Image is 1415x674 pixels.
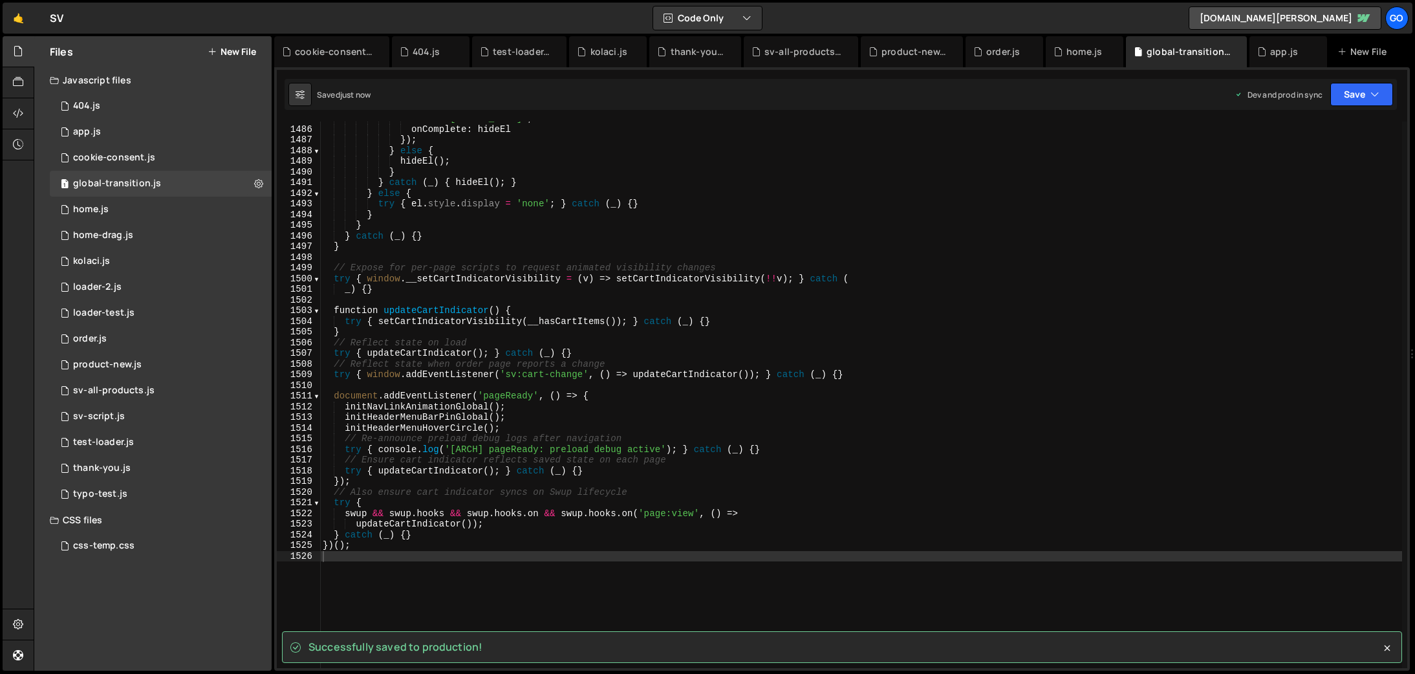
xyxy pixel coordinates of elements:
div: app.js [1270,45,1298,58]
div: 1509 [277,369,321,380]
div: 14248/43355.js [50,481,272,507]
div: thank-you.js [73,462,131,474]
div: kolaci.js [590,45,627,58]
a: [DOMAIN_NAME][PERSON_NAME] [1189,6,1381,30]
div: 1494 [277,210,321,221]
div: 14248/39945.js [50,352,272,378]
button: Code Only [653,6,762,30]
div: 1525 [277,540,321,551]
div: 1488 [277,146,321,157]
div: order.js [986,45,1020,58]
div: home.js [1066,45,1102,58]
div: 1501 [277,284,321,295]
div: 1524 [277,530,321,541]
div: 14248/38152.js [50,119,272,145]
div: Dev and prod in sync [1235,89,1323,100]
div: Javascript files [34,67,272,93]
div: 14248/40457.js [50,223,272,248]
div: 14248/41685.js [50,171,272,197]
div: 1497 [277,241,321,252]
div: 14248/36682.js [50,378,272,404]
div: 404.js [73,100,100,112]
a: 🤙 [3,3,34,34]
div: 1517 [277,455,321,466]
h2: Files [50,45,73,59]
div: 1526 [277,551,321,562]
div: 1492 [277,188,321,199]
div: 1512 [277,402,321,413]
a: go [1385,6,1409,30]
div: 1499 [277,263,321,274]
span: 1 [61,180,69,190]
div: 1516 [277,444,321,455]
div: 14248/46532.js [50,93,272,119]
div: 14248/45841.js [50,248,272,274]
div: 1491 [277,177,321,188]
div: 1498 [277,252,321,263]
div: 1515 [277,433,321,444]
div: product-new.js [73,359,142,371]
div: 1523 [277,519,321,530]
div: 1487 [277,135,321,146]
div: 1500 [277,274,321,285]
div: sv-script.js [73,411,125,422]
div: kolaci.js [73,255,110,267]
div: product-new.js [881,45,947,58]
button: Save [1330,83,1393,106]
div: New File [1337,45,1392,58]
div: css-temp.css [73,540,135,552]
div: 1506 [277,338,321,349]
div: loader-2.js [73,281,122,293]
div: 14248/42526.js [50,274,272,300]
div: 1495 [277,220,321,231]
div: cookie-consent.js [73,152,155,164]
div: 1519 [277,476,321,487]
div: 14248/38890.js [50,197,272,223]
div: 1522 [277,508,321,519]
div: 1502 [277,295,321,306]
div: 1520 [277,487,321,498]
div: loader-test.js [73,307,135,319]
div: 1513 [277,412,321,423]
div: 1514 [277,423,321,434]
div: 14248/46958.js [50,145,272,171]
div: 14248/38037.css [50,533,272,559]
div: thank-you.js [671,45,726,58]
span: Successfully saved to production! [308,640,482,654]
div: just now [340,89,371,100]
div: 14248/42099.js [50,455,272,481]
div: 1521 [277,497,321,508]
div: 14248/41299.js [50,326,272,352]
div: home-drag.js [73,230,133,241]
div: test-loader.js [73,437,134,448]
div: 14248/36561.js [50,404,272,429]
div: 1508 [277,359,321,370]
div: typo-test.js [73,488,127,500]
div: 1489 [277,156,321,167]
div: 1507 [277,348,321,359]
div: sv-all-products.js [73,385,155,397]
div: 1518 [277,466,321,477]
div: 1486 [277,124,321,135]
div: 404.js [413,45,440,58]
div: CSS files [34,507,272,533]
button: New File [208,47,256,57]
div: global-transition.js [1147,45,1231,58]
div: SV [50,10,63,26]
div: 1503 [277,305,321,316]
div: 1510 [277,380,321,391]
div: order.js [73,333,107,345]
div: 1511 [277,391,321,402]
div: 14248/46529.js [50,429,272,455]
div: Saved [317,89,371,100]
div: 1496 [277,231,321,242]
div: global-transition.js [73,178,161,190]
div: 14248/42454.js [50,300,272,326]
div: 1493 [277,199,321,210]
div: sv-all-products.js [764,45,843,58]
div: app.js [73,126,101,138]
div: test-loader.js [493,45,551,58]
div: home.js [73,204,109,215]
div: cookie-consent.js [295,45,374,58]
